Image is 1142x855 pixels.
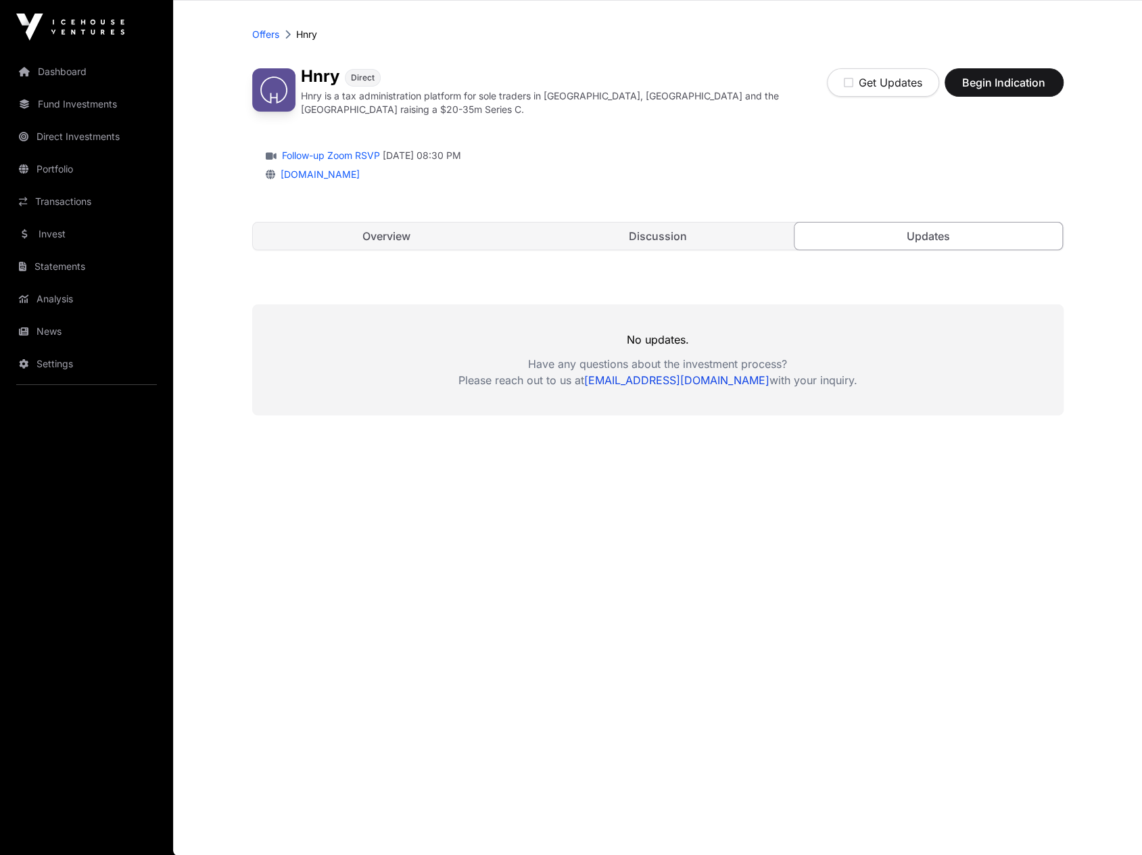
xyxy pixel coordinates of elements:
a: Analysis [11,284,162,314]
span: [DATE] 08:30 PM [383,149,461,162]
p: Hnry is a tax administration platform for sole traders in [GEOGRAPHIC_DATA], [GEOGRAPHIC_DATA] an... [301,89,827,116]
a: Direct Investments [11,122,162,152]
img: Hnry [252,68,295,112]
a: [EMAIL_ADDRESS][DOMAIN_NAME] [584,373,769,387]
a: Portfolio [11,154,162,184]
a: Discussion [523,223,792,250]
span: Direct [351,72,375,83]
a: Offers [252,28,279,41]
a: [DOMAIN_NAME] [275,168,360,180]
a: Dashboard [11,57,162,87]
a: Invest [11,219,162,249]
a: News [11,317,162,346]
a: Settings [11,349,162,379]
div: No updates. [252,304,1064,415]
a: Updates [794,222,1064,250]
nav: Tabs [253,223,1063,250]
a: Overview [253,223,521,250]
h1: Hnry [301,68,339,87]
a: Begin Indication [945,82,1064,95]
p: Hnry [296,28,317,41]
a: Transactions [11,187,162,216]
p: Have any questions about the investment process? Please reach out to us at with your inquiry. [252,356,1064,388]
iframe: Chat Widget [1074,790,1142,855]
a: Fund Investments [11,89,162,119]
a: Follow-up Zoom RSVP [279,149,380,162]
a: Statements [11,252,162,281]
span: Begin Indication [961,74,1047,91]
button: Begin Indication [945,68,1064,97]
img: Icehouse Ventures Logo [16,14,124,41]
button: Get Updates [827,68,939,97]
